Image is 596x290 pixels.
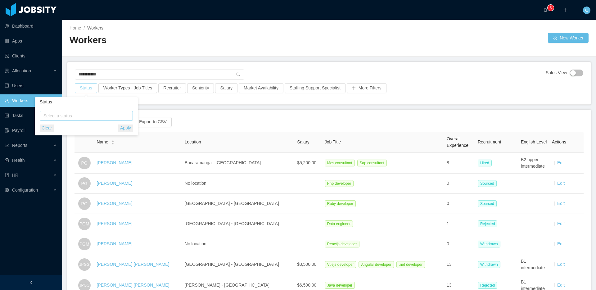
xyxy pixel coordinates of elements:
[585,7,588,14] span: C
[97,139,108,145] span: Name
[97,221,132,226] a: [PERSON_NAME]
[5,109,57,122] a: icon: profileTasks
[518,153,549,174] td: B2 upper intermediate
[285,83,345,93] button: Staffing Support Specialist
[325,160,355,166] span: Mes consultant
[5,188,9,192] i: icon: setting
[215,83,237,93] button: Salary
[5,35,57,47] a: icon: appstoreApps
[478,262,503,267] a: Withdrawn
[239,83,283,93] button: Market Availability
[97,283,169,288] a: [PERSON_NAME] [PERSON_NAME]
[75,83,97,93] button: Status
[97,262,169,267] a: [PERSON_NAME] [PERSON_NAME]
[81,157,88,169] span: PG
[182,214,295,234] td: [GEOGRAPHIC_DATA] - [GEOGRAPHIC_DATA]
[325,200,356,207] span: Ruby developer
[97,201,132,206] a: [PERSON_NAME]
[478,160,494,165] a: Hired
[297,283,316,288] span: $6,500.00
[325,180,354,187] span: Php developer
[182,174,295,194] td: No location
[478,221,500,226] a: Rejected
[187,83,214,93] button: Seniority
[12,128,25,133] span: Payroll
[557,181,565,186] a: Edit
[478,261,500,268] span: Withdrawn
[552,139,566,144] span: Actions
[297,139,309,144] span: Salary
[478,139,501,144] span: Recruitment
[478,201,499,206] a: Sourced
[359,261,394,268] span: Angular developer
[12,143,27,148] span: Reports
[563,8,567,12] i: icon: plus
[478,283,500,288] a: Rejected
[111,140,114,142] i: icon: caret-up
[447,136,468,148] span: Overall Experience
[182,254,295,275] td: [GEOGRAPHIC_DATA] - [GEOGRAPHIC_DATA]
[127,117,172,127] button: icon: exportExport to CSV
[546,70,567,76] span: Sales View
[444,214,475,234] td: 1
[548,5,554,11] sup: 3
[325,139,341,144] span: Job Title
[5,50,57,62] a: icon: auditClients
[297,262,316,267] span: $3,500.00
[396,261,425,268] span: .net developer
[325,282,355,289] span: Java developer
[543,8,548,12] i: icon: bell
[444,254,475,275] td: 13
[12,173,18,178] span: HR
[79,259,89,270] span: JPGG
[12,68,31,73] span: Allocation
[478,181,499,186] a: Sourced
[5,173,9,177] i: icon: book
[97,241,132,246] a: [PERSON_NAME]
[97,160,132,165] a: [PERSON_NAME]
[5,79,57,92] a: icon: robotUsers
[182,234,295,254] td: No location
[81,197,88,210] span: PG
[478,241,500,247] span: Withdrawn
[40,125,54,132] button: Clear
[5,143,9,147] i: icon: line-chart
[521,139,547,144] span: English Level
[478,160,492,166] span: Hired
[5,94,57,107] a: icon: userWorkers
[478,180,497,187] span: Sourced
[444,174,475,194] td: 0
[444,153,475,174] td: 8
[557,221,565,226] a: Edit
[518,254,549,275] td: B1 intermediate
[158,83,186,93] button: Recruiter
[557,262,565,267] a: Edit
[557,201,565,206] a: Edit
[5,69,9,73] i: icon: solution
[550,5,552,11] p: 3
[84,25,85,30] span: /
[12,188,38,193] span: Configuration
[557,283,565,288] a: Edit
[43,113,126,119] div: Select a status
[182,194,295,214] td: [GEOGRAPHIC_DATA] - [GEOGRAPHIC_DATA]
[182,153,295,174] td: Bucaramanga - [GEOGRAPHIC_DATA]
[325,261,356,268] span: Vuejs developer
[347,83,386,93] button: icon: plusMore Filters
[98,83,157,93] button: Worker Types - Job Titles
[548,33,589,43] button: icon: usergroup-addNew Worker
[87,25,103,30] span: Workers
[478,220,497,227] span: Rejected
[70,25,81,30] a: Home
[444,234,475,254] td: 0
[297,160,316,165] span: $5,200.00
[97,181,132,186] a: [PERSON_NAME]
[81,177,88,190] span: PG
[79,218,89,230] span: PGM
[12,158,25,163] span: Health
[118,125,133,132] button: Apply
[79,238,89,250] span: PGM
[185,139,201,144] span: Location
[236,72,241,77] i: icon: search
